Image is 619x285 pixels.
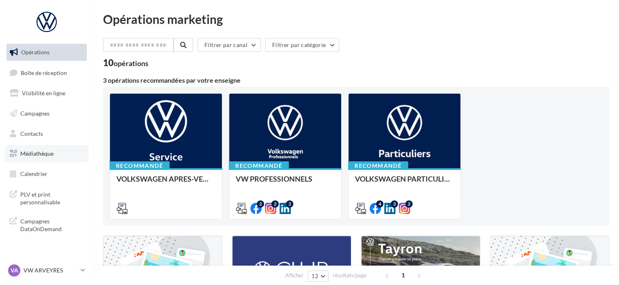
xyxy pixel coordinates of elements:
span: Calendrier [20,170,47,177]
div: VW PROFESSIONNELS [236,175,335,191]
a: Contacts [5,125,88,142]
button: Filtrer par catégorie [265,38,339,52]
span: Campagnes [20,110,49,117]
div: opérations [114,60,148,67]
span: résultats/page [333,272,367,279]
div: Recommandé [348,161,408,170]
span: Opérations [21,49,49,56]
span: VA [11,266,18,274]
span: PLV et print personnalisable [20,189,84,206]
a: PLV et print personnalisable [5,186,88,210]
a: Médiathèque [5,145,88,162]
a: VA VW ARVEYRES [6,263,87,278]
button: Filtrer par canal [198,38,261,52]
a: Visibilité en ligne [5,85,88,102]
div: 4 [376,200,383,208]
div: Recommandé [110,161,170,170]
div: 10 [103,58,148,67]
span: Médiathèque [20,150,54,157]
a: Boîte de réception [5,64,88,81]
span: Boîte de réception [21,69,67,76]
div: 3 [391,200,398,208]
span: Contacts [20,130,43,137]
a: Opérations [5,44,88,61]
a: Calendrier [5,165,88,182]
div: 2 [286,200,293,208]
a: Campagnes DataOnDemand [5,212,88,236]
span: 1 [397,269,410,282]
button: 12 [308,270,329,282]
div: 2 [257,200,264,208]
div: 2 [405,200,413,208]
div: 3 opérations recommandées par votre enseigne [103,77,609,84]
span: Campagnes DataOnDemand [20,216,84,233]
div: Recommandé [229,161,289,170]
span: Afficher [285,272,303,279]
a: Campagnes [5,105,88,122]
div: Opérations marketing [103,13,609,25]
div: VOLKSWAGEN APRES-VENTE [116,175,215,191]
div: 2 [271,200,279,208]
span: Visibilité en ligne [22,90,65,96]
div: VOLKSWAGEN PARTICULIER [355,175,454,191]
p: VW ARVEYRES [24,266,77,274]
span: 12 [312,273,318,279]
